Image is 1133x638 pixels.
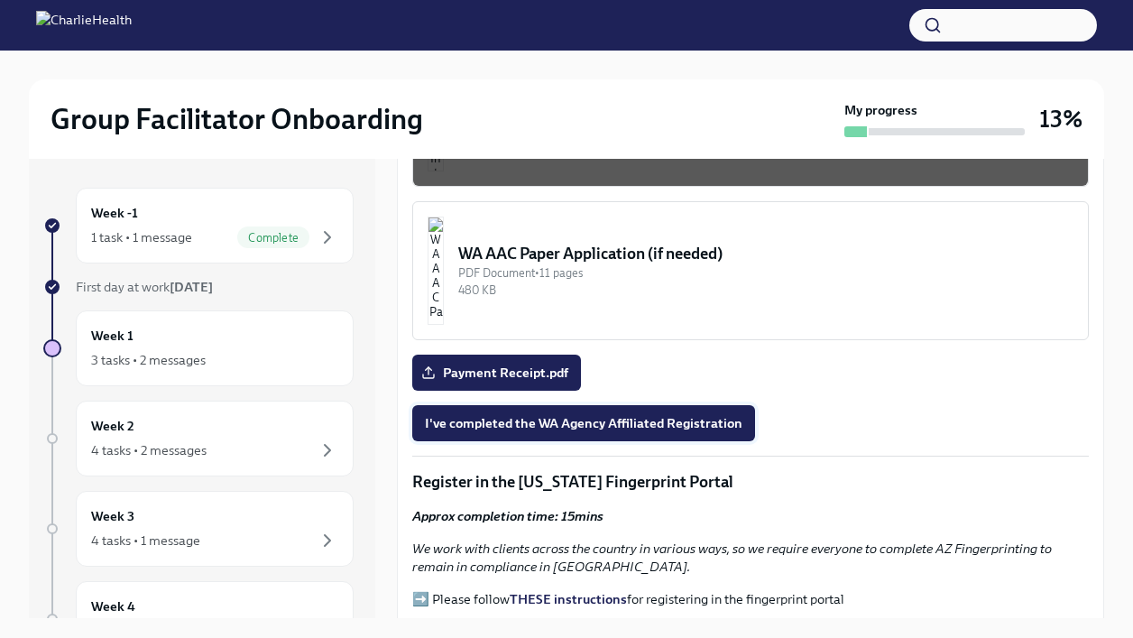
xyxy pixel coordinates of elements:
[43,401,354,476] a: Week 24 tasks • 2 messages
[51,101,423,137] h2: Group Facilitator Onboarding
[91,532,200,550] div: 4 tasks • 1 message
[425,414,742,432] span: I've completed the WA Agency Affiliated Registration
[43,278,354,296] a: First day at work[DATE]
[76,279,213,295] span: First day at work
[43,310,354,386] a: Week 13 tasks • 2 messages
[1039,103,1082,135] h3: 13%
[510,591,627,607] a: THESE instructions
[428,217,444,325] img: WA AAC Paper Application (if needed)
[91,416,134,436] h6: Week 2
[844,101,917,119] strong: My progress
[91,506,134,526] h6: Week 3
[412,541,1052,575] em: We work with clients across the country in various ways, so we require everyone to complete AZ Fi...
[91,326,134,346] h6: Week 1
[412,471,1089,493] p: Register in the [US_STATE] Fingerprint Portal
[91,203,138,223] h6: Week -1
[91,596,135,616] h6: Week 4
[458,282,1073,299] div: 480 KB
[237,231,309,245] span: Complete
[458,243,1073,264] div: WA AAC Paper Application (if needed)
[412,201,1089,340] button: WA AAC Paper Application (if needed)PDF Document•11 pages480 KB
[91,441,207,459] div: 4 tasks • 2 messages
[425,364,568,382] span: Payment Receipt.pdf
[412,355,581,391] label: Payment Receipt.pdf
[36,11,132,40] img: CharlieHealth
[412,590,1089,608] p: ➡️ Please follow for registering in the fingerprint portal
[91,351,206,369] div: 3 tasks • 2 messages
[412,405,755,441] button: I've completed the WA Agency Affiliated Registration
[170,279,213,295] strong: [DATE]
[43,188,354,264] a: Week -11 task • 1 messageComplete
[91,228,192,246] div: 1 task • 1 message
[458,264,1073,282] div: PDF Document • 11 pages
[43,491,354,567] a: Week 34 tasks • 1 message
[412,508,603,524] strong: Approx completion time: 15mins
